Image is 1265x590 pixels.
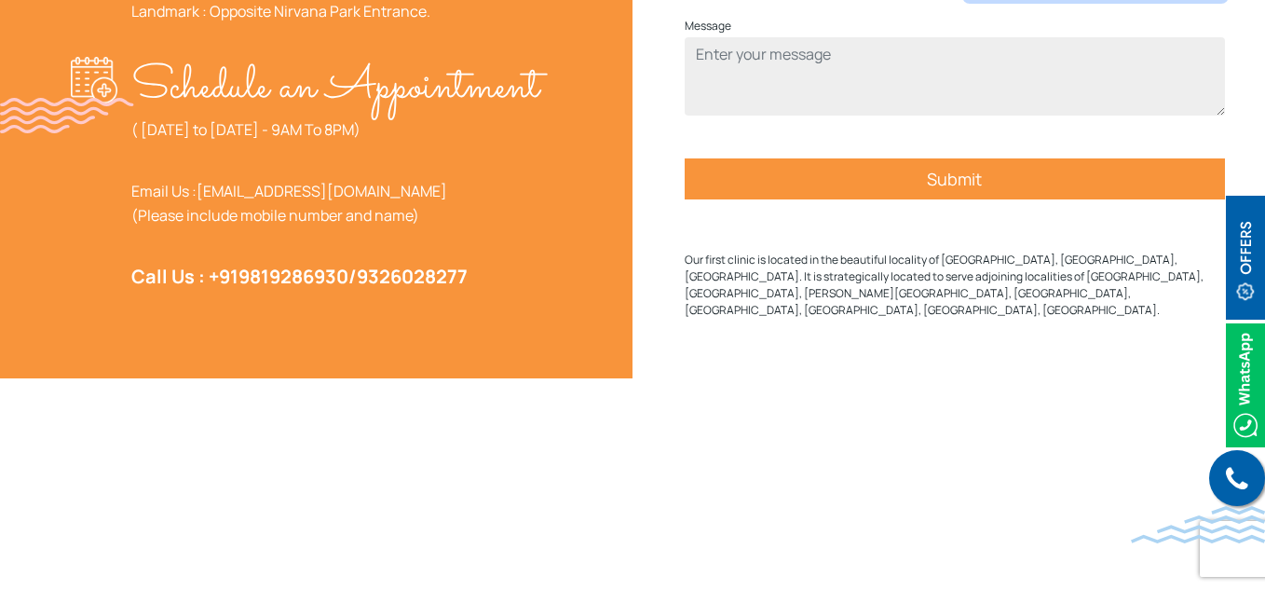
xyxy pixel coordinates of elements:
a: 9326028277 [357,264,468,289]
strong: Call Us : +91 / [131,264,468,289]
input: Submit [685,158,1225,199]
a: 9819286930 [238,264,348,289]
img: offerBt [1226,196,1265,320]
a: [EMAIL_ADDRESS][DOMAIN_NAME] [197,181,447,201]
p: Our first clinic is located in the beautiful locality of [GEOGRAPHIC_DATA], [GEOGRAPHIC_DATA], [G... [685,252,1225,319]
a: Whatsappicon [1226,373,1265,393]
p: Email Us : (Please include mobile number and name) [131,179,539,227]
p: Schedule an Appointment [131,57,539,117]
p: ( [DATE] to [DATE] - 9AM To 8PM) [131,117,539,142]
img: up-blue-arrow.svg [1228,557,1242,571]
label: Message [685,15,731,37]
img: appointment-w [71,57,131,103]
img: Whatsappicon [1226,323,1265,447]
img: bluewave [1131,506,1265,543]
